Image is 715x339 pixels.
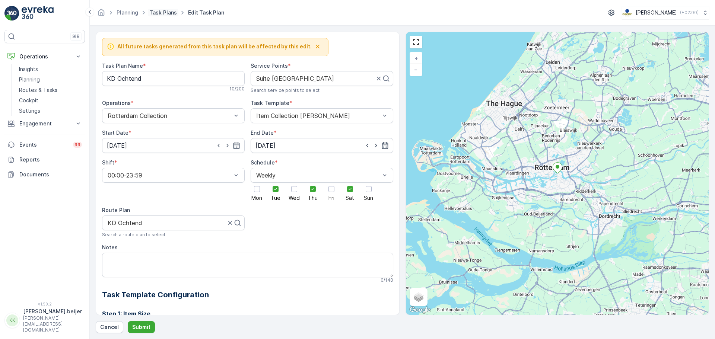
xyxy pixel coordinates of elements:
p: Operations [19,53,70,60]
div: KK [6,314,18,326]
a: Events99 [4,137,85,152]
span: Sun [364,195,373,201]
span: Search a route plan to select. [102,232,166,238]
a: Layers [410,289,427,305]
a: Documents [4,167,85,182]
input: dd/mm/yyyy [102,138,245,153]
span: + [414,55,418,61]
p: Planning [19,76,40,83]
p: ⌘B [72,33,80,39]
a: Planning [16,74,85,85]
span: Fri [328,195,334,201]
span: Edit Task Plan [187,9,226,16]
p: Routes & Tasks [19,86,57,94]
label: Schedule [251,159,275,166]
span: Search service points to select. [251,87,321,93]
p: [PERSON_NAME][EMAIL_ADDRESS][DOMAIN_NAME] [23,315,82,333]
img: logo_light-DOdMpM7g.png [22,6,54,21]
span: Thu [308,195,318,201]
button: Submit [128,321,155,333]
label: End Date [251,129,274,136]
a: Task Plans [149,9,177,16]
button: Operations [4,49,85,64]
a: Zoom Out [410,64,422,75]
p: Settings [19,107,40,115]
p: 0 / 140 [381,277,393,283]
input: dd/mm/yyyy [251,138,393,153]
label: Service Points [251,63,288,69]
a: Cockpit [16,95,85,106]
button: Cancel [96,321,123,333]
img: basis-logo_rgb2x.png [622,9,633,17]
button: Engagement [4,116,85,131]
label: Task Plan Name [102,63,143,69]
button: KK[PERSON_NAME].beijer[PERSON_NAME][EMAIL_ADDRESS][DOMAIN_NAME] [4,308,85,333]
a: Routes & Tasks [16,85,85,95]
a: View Fullscreen [410,36,422,48]
p: ( +02:00 ) [680,10,699,16]
a: Homepage [97,11,105,17]
p: Reports [19,156,82,163]
span: v 1.50.2 [4,302,85,306]
p: Submit [132,323,150,331]
a: Planning [117,9,138,16]
p: Events [19,141,69,148]
img: logo [4,6,19,21]
p: Cockpit [19,97,38,104]
button: [PERSON_NAME](+02:00) [622,6,709,19]
a: Insights [16,64,85,74]
p: 99 [74,142,80,148]
span: − [414,66,418,73]
span: All future tasks generated from this task plan will be affected by this edit. [117,43,312,50]
a: Zoom In [410,53,422,64]
label: Route Plan [102,207,130,213]
h3: Step 1: Item Size [102,309,393,318]
label: Shift [102,159,114,166]
h2: Task Template Configuration [102,289,393,300]
a: Settings [16,106,85,116]
p: [PERSON_NAME].beijer [23,308,82,315]
label: Start Date [102,129,128,136]
label: Task Template [251,100,289,106]
p: 10 / 200 [229,86,245,92]
label: Notes [102,244,118,250]
p: Cancel [100,323,119,331]
label: Operations [102,100,131,106]
span: Mon [251,195,262,201]
span: Wed [289,195,300,201]
span: Sat [346,195,354,201]
p: [PERSON_NAME] [636,9,677,16]
p: Insights [19,65,38,73]
p: Engagement [19,120,70,127]
a: Open this area in Google Maps (opens a new window) [408,305,432,315]
img: Google [408,305,432,315]
span: Tue [271,195,280,201]
p: Documents [19,171,82,178]
a: Reports [4,152,85,167]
